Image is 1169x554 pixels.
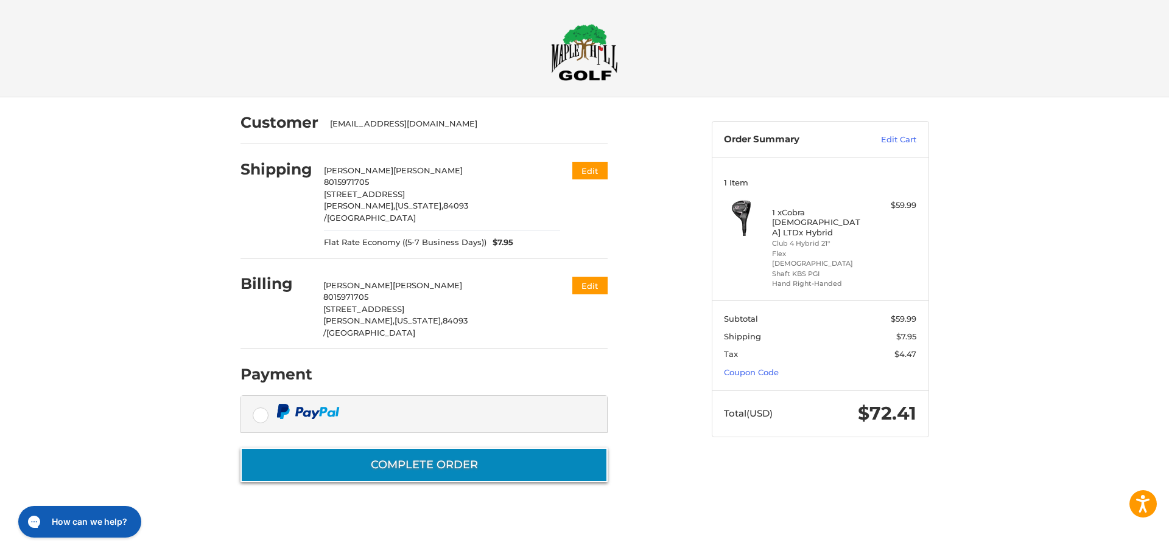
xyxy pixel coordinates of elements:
[572,277,608,294] button: Edit
[324,201,395,210] span: [PERSON_NAME],
[772,238,865,249] li: Club 4 Hybrid 21°
[323,316,468,338] span: 84093 /
[858,402,916,424] span: $72.41
[772,207,865,237] h4: 1 x Cobra [DEMOGRAPHIC_DATA] LTDx Hybrid
[724,407,773,419] span: Total (USD)
[323,316,395,325] span: [PERSON_NAME],
[324,177,369,187] span: 8015971705
[324,165,393,175] span: [PERSON_NAME]
[330,118,595,130] div: [EMAIL_ADDRESS][DOMAIN_NAME]
[724,134,855,146] h3: Order Summary
[393,280,462,290] span: [PERSON_NAME]
[240,113,318,132] h2: Customer
[855,134,916,146] a: Edit Cart
[12,502,145,542] iframe: Gorgias live chat messenger
[772,269,865,279] li: Shaft KBS PGI
[724,178,916,187] h3: 1 Item
[572,162,608,179] button: Edit
[324,237,486,249] span: Flat Rate Economy ((5-7 Business Days))
[324,189,405,199] span: [STREET_ADDRESS]
[724,314,758,324] span: Subtotal
[323,292,368,302] span: 8015971705
[327,213,416,223] span: [GEOGRAPHIC_DATA]
[868,199,916,212] div: $59.99
[323,280,393,290] span: [PERSON_NAME]
[323,304,404,314] span: [STREET_ADDRESS]
[551,24,618,81] img: Maple Hill Golf
[891,314,916,324] span: $59.99
[240,160,312,179] h2: Shipping
[395,201,443,210] span: [US_STATE],
[724,349,738,359] span: Tax
[894,349,916,359] span: $4.47
[276,404,340,419] img: PayPal icon
[772,249,865,269] li: Flex [DEMOGRAPHIC_DATA]
[486,237,513,249] span: $7.95
[324,201,468,223] span: 84093 /
[240,274,312,293] h2: Billing
[326,328,415,338] span: [GEOGRAPHIC_DATA]
[724,367,779,377] a: Coupon Code
[896,331,916,341] span: $7.95
[724,331,761,341] span: Shipping
[772,279,865,289] li: Hand Right-Handed
[393,165,463,175] span: [PERSON_NAME]
[240,365,312,384] h2: Payment
[395,316,443,325] span: [US_STATE],
[240,448,608,482] button: Complete order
